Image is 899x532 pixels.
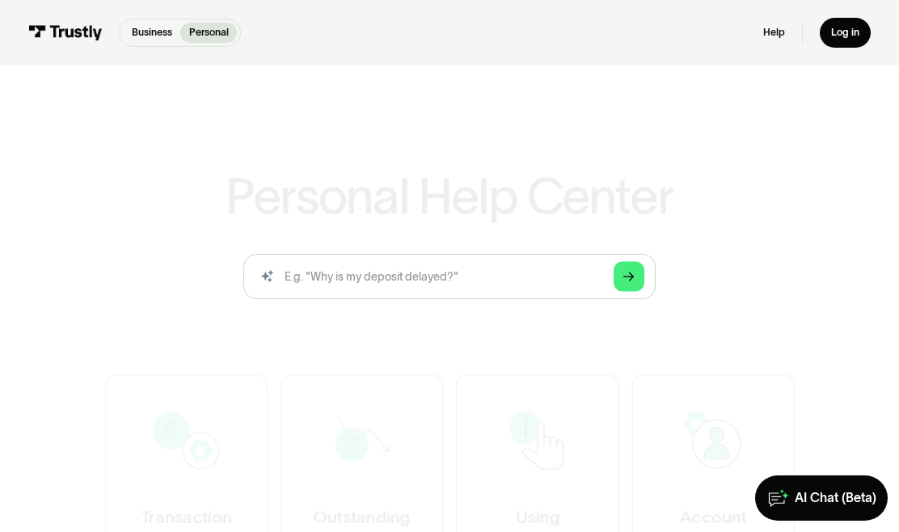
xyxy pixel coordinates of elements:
p: Business [132,25,172,40]
a: Log in [820,18,871,48]
div: AI Chat (Beta) [795,490,876,507]
h1: Personal Help Center [226,171,673,221]
img: Trustly Logo [28,25,102,40]
a: Business [123,23,180,43]
a: AI Chat (Beta) [755,475,888,521]
a: Personal [180,23,237,43]
div: Log in [831,26,859,39]
input: search [243,254,655,299]
p: Personal [189,25,229,40]
a: Help [763,26,785,39]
